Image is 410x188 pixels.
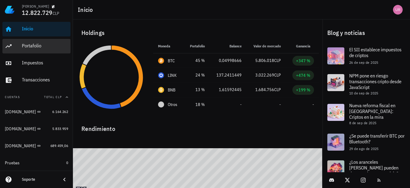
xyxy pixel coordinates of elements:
[215,72,242,78] div: 137,2411449
[296,58,310,64] div: +347 %
[240,102,242,107] span: -
[5,160,20,166] div: Pruebas
[5,109,36,115] div: [DOMAIN_NAME]
[349,46,401,58] span: El SII establece impuestos de criptos
[296,72,310,78] div: +474 %
[188,101,205,108] div: 18 %
[274,58,281,63] span: CLP
[322,43,410,69] a: El SII establece impuestos de criptos 26 de sep de 2025
[274,72,281,78] span: CLP
[52,126,68,131] span: 5.833.959
[210,39,246,53] th: Balance
[188,57,205,64] div: 45 %
[22,26,68,32] div: Inicio
[158,87,164,93] div: BNB-icon
[312,102,314,107] span: -
[22,177,56,182] div: Soporte
[2,73,71,87] a: Transacciones
[2,170,71,185] button: Archivadas
[52,109,68,114] span: 6.164.262
[22,9,53,17] span: 12.822.729
[349,121,376,125] span: 8 de sep de 2025
[168,101,177,108] span: Otros
[349,102,395,120] span: Nueva reforma fiscal en [GEOGRAPHIC_DATA]: Criptos en la mira
[2,156,71,170] a: Pruebas 0
[168,58,175,64] div: BTC
[349,73,401,90] span: NPM pone en riesgo transacciones cripto desde JavaScript
[322,23,410,43] div: Blog y noticias
[296,87,310,93] div: +199 %
[53,11,60,16] span: CLP
[322,99,410,129] a: Nueva reforma fiscal en [GEOGRAPHIC_DATA]: Criptos en la mira 8 de sep de 2025
[215,57,242,64] div: 0,04998666
[322,129,410,156] a: ¿Se puede transferir BTC por Bluetooth? 29 de ago de 2025
[2,104,71,119] a: [DOMAIN_NAME] 6.164.262
[393,5,403,15] div: avatar
[5,143,36,149] div: [DOMAIN_NAME]
[322,156,410,185] a: ¿Los aranceles [PERSON_NAME] pueden desencadenar una crisis?
[22,4,49,9] div: [PERSON_NAME]
[349,133,405,145] span: ¿Se puede transferir BTC por Bluetooth?
[2,56,71,70] a: Impuestos
[2,138,71,153] a: [DOMAIN_NAME] 689.459,06
[322,69,410,99] a: NPM pone en riesgo transacciones cripto desde JavaScript 10 de sep de 2025
[77,23,319,43] div: Holdings
[22,43,68,49] div: Portafolio
[349,91,378,95] span: 10 de sep de 2025
[246,39,286,53] th: Valor de mercado
[349,159,398,176] span: ¿Los aranceles [PERSON_NAME] pueden desencadenar una crisis?
[5,126,36,132] div: [DOMAIN_NAME]
[158,58,164,64] div: BTC-icon
[158,72,164,78] div: LINK-icon
[77,119,319,134] div: Rendimiento
[349,146,379,151] span: 29 de ago de 2025
[168,87,176,93] div: BNB
[153,39,184,53] th: Moneda
[2,121,71,136] a: [DOMAIN_NAME] 5.833.959
[274,87,281,92] span: CLP
[22,77,68,83] div: Transacciones
[188,72,205,78] div: 24 %
[188,87,205,93] div: 13 %
[296,44,314,48] span: Ganancia
[44,95,62,99] span: Total CLP
[50,143,68,148] span: 689.459,06
[184,39,210,53] th: Portafolio
[2,90,71,104] button: CuentasTotal CLP
[255,87,274,92] span: 1.684.756
[255,72,274,78] span: 3.022.269
[2,39,71,53] a: Portafolio
[2,22,71,36] a: Inicio
[168,72,177,78] div: LINK
[279,102,281,107] span: -
[255,58,274,63] span: 5.806.018
[215,87,242,93] div: 1,61592445
[78,5,95,15] h1: Inicio
[22,60,68,66] div: Impuestos
[66,160,68,165] span: 0
[349,60,378,65] span: 26 de sep de 2025
[5,5,15,15] img: LedgiFi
